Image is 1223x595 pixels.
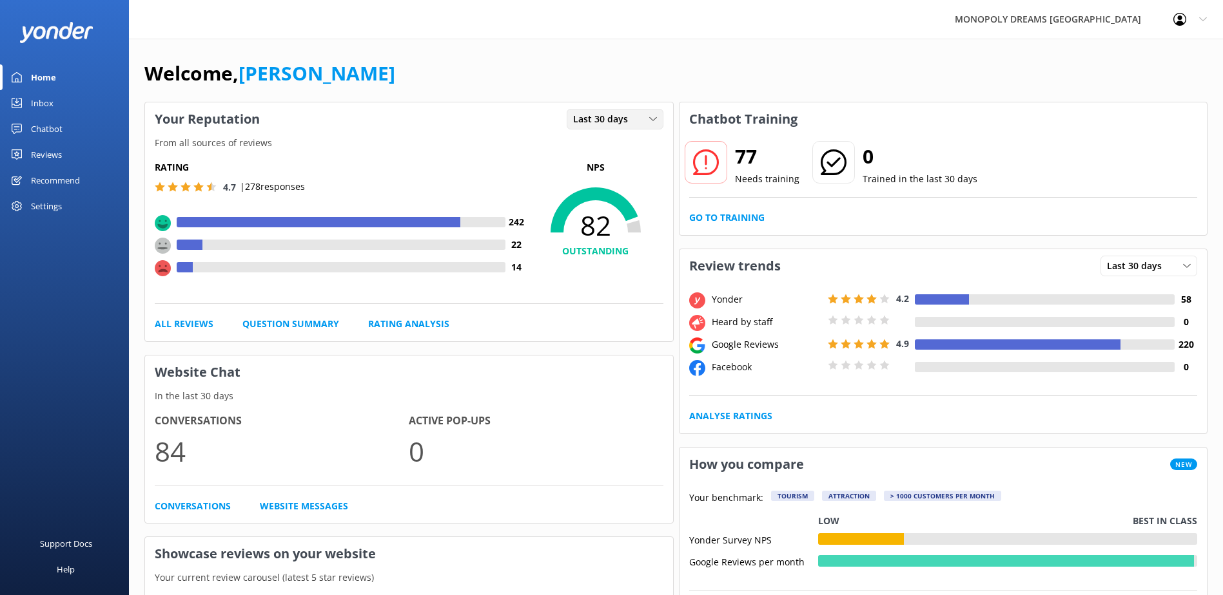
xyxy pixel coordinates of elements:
span: 82 [528,209,663,241]
div: Recommend [31,167,80,193]
h2: 77 [735,141,799,172]
h4: 14 [505,260,528,274]
img: yonder-white-logo.png [19,22,93,43]
h3: Your Reputation [145,102,269,136]
a: Rating Analysis [368,317,449,331]
h4: 22 [505,238,528,252]
p: Your benchmark: [689,491,763,506]
span: 4.9 [896,337,909,350]
h3: Review trends [680,249,790,283]
div: Chatbot [31,116,63,142]
h4: Conversations [155,413,409,430]
h4: OUTSTANDING [528,244,663,258]
p: Trained in the last 30 days [863,172,977,186]
div: Google Reviews per month [689,555,818,567]
div: Settings [31,193,62,219]
p: NPS [528,160,663,175]
h4: 58 [1175,292,1197,307]
div: Heard by staff [709,315,825,329]
div: Facebook [709,360,825,374]
div: Home [31,64,56,90]
p: Needs training [735,172,799,186]
div: Reviews [31,142,62,167]
a: All Reviews [155,317,213,331]
p: Best in class [1133,514,1197,528]
p: 0 [409,430,663,473]
h3: Website Chat [145,355,673,389]
div: Attraction [822,491,876,501]
h2: 0 [863,141,977,172]
div: Support Docs [40,531,92,556]
span: Last 30 days [573,112,636,126]
span: 4.2 [896,292,909,305]
h3: Showcase reviews on your website [145,537,673,571]
p: | 278 responses [240,180,305,194]
span: New [1170,458,1197,470]
h4: 242 [505,215,528,229]
a: Website Messages [260,499,348,513]
h4: 0 [1175,315,1197,329]
div: Inbox [31,90,54,116]
div: Tourism [771,491,814,501]
span: 4.7 [223,181,236,193]
a: Go to Training [689,211,765,225]
span: Last 30 days [1107,259,1169,273]
p: Your current review carousel (latest 5 star reviews) [145,571,673,585]
h3: How you compare [680,448,814,481]
a: Analyse Ratings [689,409,772,423]
div: > 1000 customers per month [884,491,1001,501]
h1: Welcome, [144,58,395,89]
h4: 220 [1175,337,1197,352]
p: Low [818,514,839,528]
h5: Rating [155,160,528,175]
a: Question Summary [242,317,339,331]
p: From all sources of reviews [145,136,673,150]
div: Google Reviews [709,337,825,352]
p: In the last 30 days [145,389,673,403]
div: Yonder [709,292,825,307]
p: 84 [155,430,409,473]
a: Conversations [155,499,231,513]
a: [PERSON_NAME] [239,60,395,86]
h4: 0 [1175,360,1197,374]
div: Yonder Survey NPS [689,533,818,545]
h3: Chatbot Training [680,102,807,136]
div: Help [57,556,75,582]
h4: Active Pop-ups [409,413,663,430]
